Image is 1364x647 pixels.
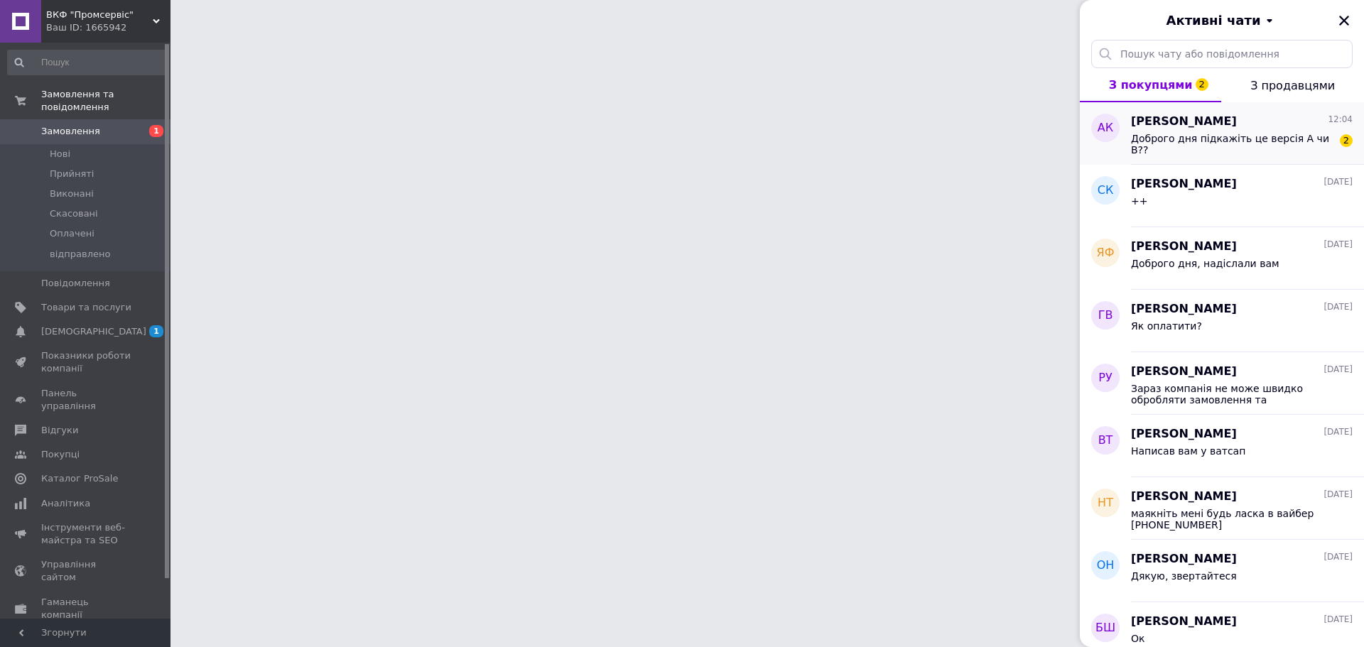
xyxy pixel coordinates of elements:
button: РУ[PERSON_NAME][DATE]Зараз компанія не може швидко обробляти замовлення та повідомлення, оскільки... [1080,352,1364,415]
span: Написав вам у ватсап [1131,445,1245,457]
input: Пошук [7,50,168,75]
span: маякніть мені будь ласка в вайбер [PHONE_NUMBER] [1131,508,1333,531]
button: З продавцями [1221,68,1364,102]
span: [PERSON_NAME] [1131,489,1237,505]
span: Доброго дня підкажіть це версія А чи B?? [1131,133,1333,156]
button: ВТ[PERSON_NAME][DATE]Написав вам у ватсап [1080,415,1364,477]
span: Товари та послуги [41,301,131,314]
span: 2 [1196,78,1208,91]
span: [DATE] [1324,426,1353,438]
span: [DATE] [1324,364,1353,376]
span: [PERSON_NAME] [1131,614,1237,630]
span: Скасовані [50,207,98,220]
span: Доброго дня, надіслали вам [1131,258,1279,269]
span: Як оплатити? [1131,320,1202,332]
span: БШ [1095,620,1115,636]
span: Відгуки [41,424,78,437]
span: НТ [1098,495,1113,511]
span: 1 [149,325,163,337]
span: З покупцями [1109,78,1193,92]
span: відправлено [50,248,110,261]
button: ОН[PERSON_NAME][DATE]Дякую, звертайтеся [1080,540,1364,602]
span: [PERSON_NAME] [1131,176,1237,192]
span: Показники роботи компанії [41,349,131,375]
span: [PERSON_NAME] [1131,551,1237,567]
span: [PERSON_NAME] [1131,239,1237,255]
button: АК[PERSON_NAME]12:04Доброго дня підкажіть це версія А чи B??2 [1080,102,1364,165]
span: ОН [1097,558,1115,574]
span: [DEMOGRAPHIC_DATA] [41,325,146,338]
span: Замовлення [41,125,100,138]
span: Прийняті [50,168,94,180]
span: [DATE] [1324,239,1353,251]
button: НТ[PERSON_NAME][DATE]маякніть мені будь ласка в вайбер [PHONE_NUMBER] [1080,477,1364,540]
input: Пошук чату або повідомлення [1091,40,1353,68]
span: АК [1098,120,1113,136]
span: СК [1098,183,1114,199]
button: Закрити [1336,12,1353,29]
button: З покупцями2 [1080,68,1221,102]
span: Виконані [50,187,94,200]
span: Повідомлення [41,277,110,290]
div: Ваш ID: 1665942 [46,21,170,34]
span: Панель управління [41,387,131,413]
span: РУ [1098,370,1112,386]
span: Управління сайтом [41,558,131,584]
button: Активні чати [1120,11,1324,30]
span: ГВ [1098,308,1113,324]
span: [DATE] [1324,614,1353,626]
span: Гаманець компанії [41,596,131,621]
span: [PERSON_NAME] [1131,364,1237,380]
span: [PERSON_NAME] [1131,301,1237,317]
span: 12:04 [1328,114,1353,126]
span: ВТ [1098,433,1113,449]
span: ВКФ "Промсервіс" [46,9,153,21]
button: ЯФ[PERSON_NAME][DATE]Доброго дня, надіслали вам [1080,227,1364,290]
span: Активні чати [1166,11,1260,30]
span: Аналітика [41,497,90,510]
span: Замовлення та повідомлення [41,88,170,114]
span: Дякую, звертайтеся [1131,570,1237,582]
span: [DATE] [1324,176,1353,188]
span: Інструменти веб-майстра та SEO [41,521,131,547]
span: Покупці [41,448,80,461]
span: Ок [1131,633,1144,644]
button: ГВ[PERSON_NAME][DATE]Як оплатити? [1080,290,1364,352]
span: [PERSON_NAME] [1131,426,1237,442]
span: [DATE] [1324,551,1353,563]
span: Каталог ProSale [41,472,118,485]
span: [DATE] [1324,489,1353,501]
span: Зараз компанія не може швидко обробляти замовлення та повідомлення, оскільки за її графіком робот... [1131,383,1333,406]
span: [PERSON_NAME] [1131,114,1237,130]
span: 1 [149,125,163,137]
span: Оплачені [50,227,94,240]
span: Нові [50,148,70,161]
span: ЯФ [1097,245,1115,261]
span: ++ [1131,195,1147,207]
span: З продавцями [1250,79,1335,92]
span: 2 [1340,134,1353,147]
button: СК[PERSON_NAME][DATE]++ [1080,165,1364,227]
span: [DATE] [1324,301,1353,313]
